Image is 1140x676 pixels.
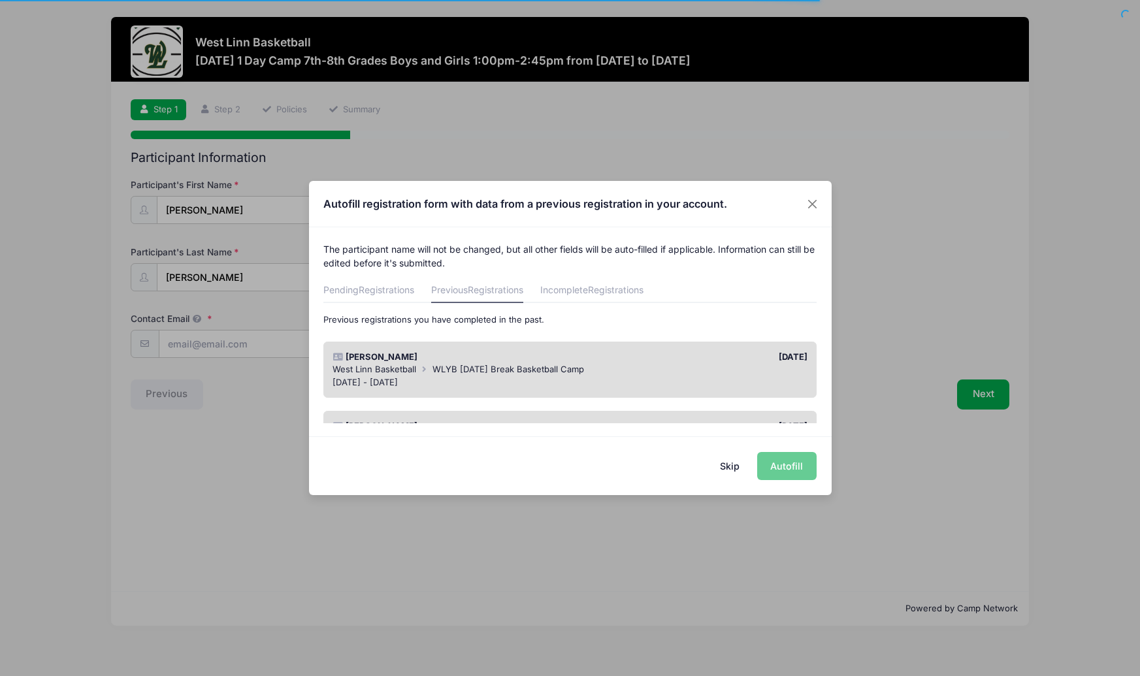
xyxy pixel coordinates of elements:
[432,364,584,374] span: WLYB [DATE] Break Basketball Camp
[323,280,414,303] a: Pending
[323,314,817,327] p: Previous registrations you have completed in the past.
[588,284,643,295] span: Registrations
[327,420,570,433] div: [PERSON_NAME]
[540,280,643,303] a: Incomplete
[323,196,727,212] h4: Autofill registration form with data from a previous registration in your account.
[359,284,414,295] span: Registrations
[333,376,807,389] div: [DATE] - [DATE]
[431,280,523,303] a: Previous
[468,284,523,295] span: Registrations
[323,242,817,270] p: The participant name will not be changed, but all other fields will be auto-filled if applicable....
[570,420,814,433] div: [DATE]
[327,351,570,364] div: [PERSON_NAME]
[333,364,416,374] span: West Linn Basketball
[800,192,824,216] button: Close
[570,351,814,364] div: [DATE]
[706,452,753,480] button: Skip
